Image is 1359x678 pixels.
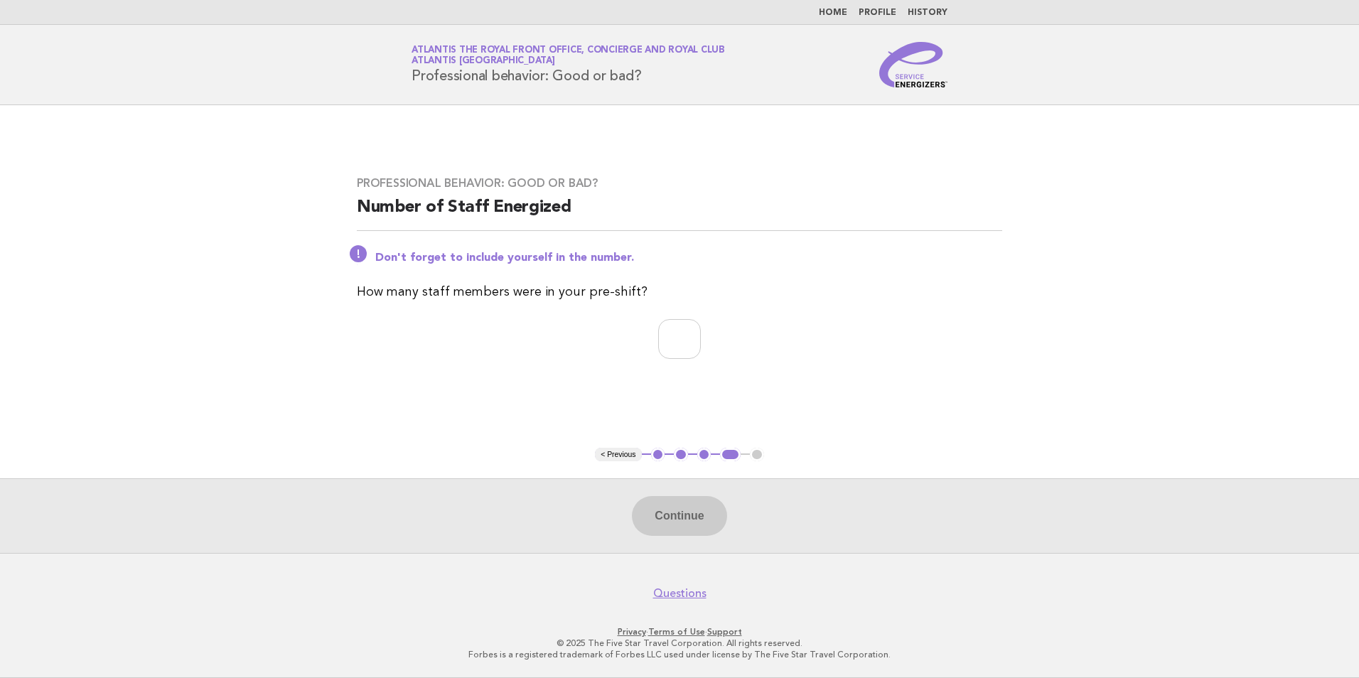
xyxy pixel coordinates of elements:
[245,637,1114,649] p: © 2025 The Five Star Travel Corporation. All rights reserved.
[707,627,742,637] a: Support
[245,626,1114,637] p: · ·
[618,627,646,637] a: Privacy
[819,9,847,17] a: Home
[357,196,1002,231] h2: Number of Staff Energized
[357,282,1002,302] p: How many staff members were in your pre-shift?
[697,448,711,462] button: 3
[651,448,665,462] button: 1
[674,448,688,462] button: 2
[653,586,707,601] a: Questions
[375,251,1002,265] p: Don't forget to include yourself in the number.
[412,46,725,83] h1: Professional behavior: Good or bad?
[412,57,555,66] span: Atlantis [GEOGRAPHIC_DATA]
[908,9,947,17] a: History
[648,627,705,637] a: Terms of Use
[859,9,896,17] a: Profile
[720,448,741,462] button: 4
[879,42,947,87] img: Service Energizers
[245,649,1114,660] p: Forbes is a registered trademark of Forbes LLC used under license by The Five Star Travel Corpora...
[412,45,725,65] a: Atlantis The Royal Front Office, Concierge and Royal ClubAtlantis [GEOGRAPHIC_DATA]
[595,448,641,462] button: < Previous
[357,176,1002,190] h3: Professional behavior: Good or bad?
